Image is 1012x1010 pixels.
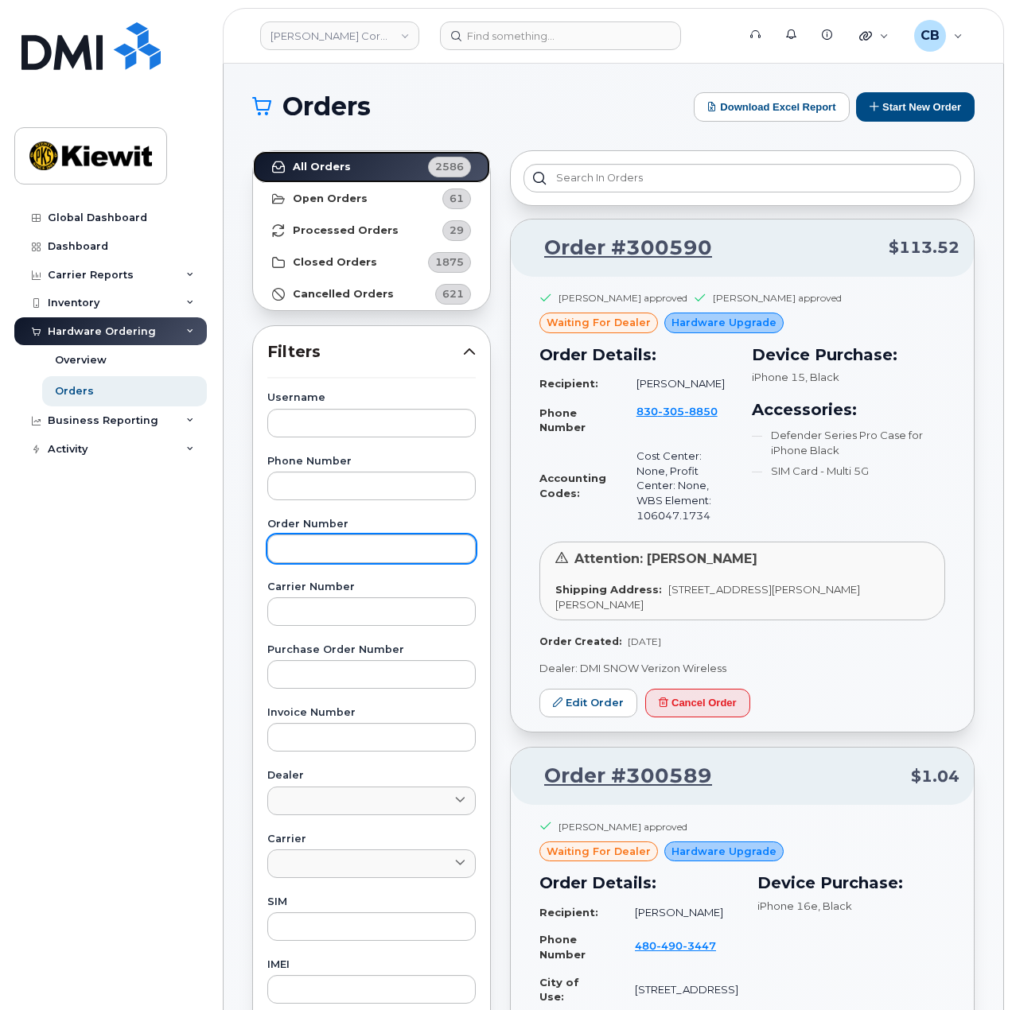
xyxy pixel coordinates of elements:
[267,834,476,845] label: Carrier
[267,897,476,907] label: SIM
[539,976,579,1004] strong: City of Use:
[628,635,661,647] span: [DATE]
[635,939,716,952] span: 480
[267,960,476,970] label: IMEI
[539,661,945,676] p: Dealer: DMI SNOW Verizon Wireless
[267,708,476,718] label: Invoice Number
[752,343,945,367] h3: Device Purchase:
[658,405,684,418] span: 305
[752,371,805,383] span: iPhone 15
[752,428,945,457] li: Defender Series Pro Case for iPhone Black
[267,456,476,467] label: Phone Number
[757,899,818,912] span: iPhone 16e
[539,871,738,895] h3: Order Details:
[267,582,476,592] label: Carrier Number
[253,278,490,310] a: Cancelled Orders621
[636,405,718,418] span: 830
[636,405,718,433] a: 8303058850
[889,236,959,259] span: $113.52
[293,161,351,173] strong: All Orders
[267,645,476,655] label: Purchase Order Number
[752,398,945,421] h3: Accessories:
[752,464,945,479] li: SIM Card - Multi 5G
[805,371,839,383] span: , Black
[683,939,716,952] span: 3447
[253,215,490,247] a: Processed Orders29
[539,377,598,390] strong: Recipient:
[293,192,368,205] strong: Open Orders
[267,340,463,363] span: Filters
[525,234,712,262] a: Order #300590
[818,899,852,912] span: , Black
[856,92,975,122] button: Start New Order
[267,519,476,530] label: Order Number
[555,583,662,596] strong: Shipping Address:
[635,939,735,952] a: 4804903447
[694,92,850,122] button: Download Excel Report
[943,941,1000,998] iframe: Messenger Launcher
[656,939,683,952] span: 490
[911,765,959,788] span: $1.04
[253,247,490,278] a: Closed Orders1875
[559,820,687,833] div: [PERSON_NAME] approved
[539,906,598,919] strong: Recipient:
[525,762,712,791] a: Order #300589
[267,393,476,403] label: Username
[539,635,621,647] strong: Order Created:
[539,406,586,434] strong: Phone Number
[622,370,733,398] td: [PERSON_NAME]
[267,771,476,781] label: Dealer
[757,871,945,895] h3: Device Purchase:
[450,191,464,206] span: 61
[645,689,750,718] button: Cancel Order
[442,286,464,301] span: 621
[555,583,860,611] span: [STREET_ADDRESS][PERSON_NAME][PERSON_NAME]
[621,899,738,926] td: [PERSON_NAME]
[547,844,651,859] span: waiting for dealer
[684,405,718,418] span: 8850
[671,844,777,859] span: Hardware Upgrade
[671,315,777,330] span: Hardware Upgrade
[293,224,399,237] strong: Processed Orders
[539,689,637,718] a: Edit Order
[574,551,757,566] span: Attention: [PERSON_NAME]
[559,291,687,305] div: [PERSON_NAME] approved
[282,95,371,118] span: Orders
[547,315,651,330] span: waiting for dealer
[524,164,961,192] input: Search in orders
[253,151,490,183] a: All Orders2586
[539,343,733,367] h3: Order Details:
[293,288,394,301] strong: Cancelled Orders
[622,442,733,529] td: Cost Center: None, Profit Center: None, WBS Element: 106047.1734
[253,183,490,215] a: Open Orders61
[435,254,464,270] span: 1875
[450,223,464,238] span: 29
[713,291,842,305] div: [PERSON_NAME] approved
[539,933,586,961] strong: Phone Number
[435,159,464,174] span: 2586
[539,472,606,499] strong: Accounting Codes:
[293,256,377,269] strong: Closed Orders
